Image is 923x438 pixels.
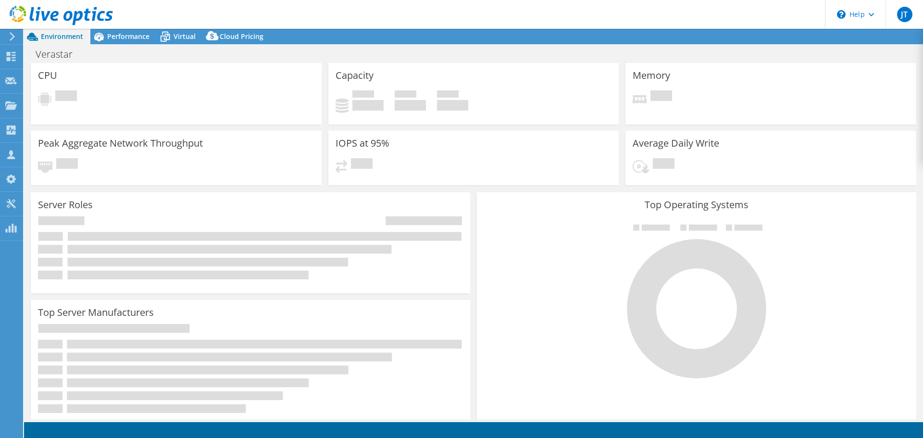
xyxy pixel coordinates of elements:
span: Free [395,90,416,100]
h4: 0 GiB [437,100,468,111]
span: Pending [351,158,373,171]
h3: IOPS at 95% [336,138,389,149]
h3: Top Server Manufacturers [38,307,154,318]
h3: Server Roles [38,200,93,210]
span: Performance [107,32,150,41]
h3: Memory [633,70,670,81]
span: Virtual [174,32,196,41]
span: Environment [41,32,83,41]
span: Pending [650,90,672,103]
span: Pending [56,158,78,171]
span: Total [437,90,459,100]
span: Pending [653,158,674,171]
h3: Top Operating Systems [484,200,909,210]
h1: Verastar [31,49,87,60]
svg: \n [837,10,846,19]
h3: Peak Aggregate Network Throughput [38,138,203,149]
span: Pending [55,90,77,103]
h3: Average Daily Write [633,138,719,149]
span: JT [897,7,912,22]
span: Cloud Pricing [220,32,263,41]
span: Used [352,90,374,100]
h4: 0 GiB [395,100,426,111]
h3: CPU [38,70,57,81]
h4: 0 GiB [352,100,384,111]
h3: Capacity [336,70,374,81]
